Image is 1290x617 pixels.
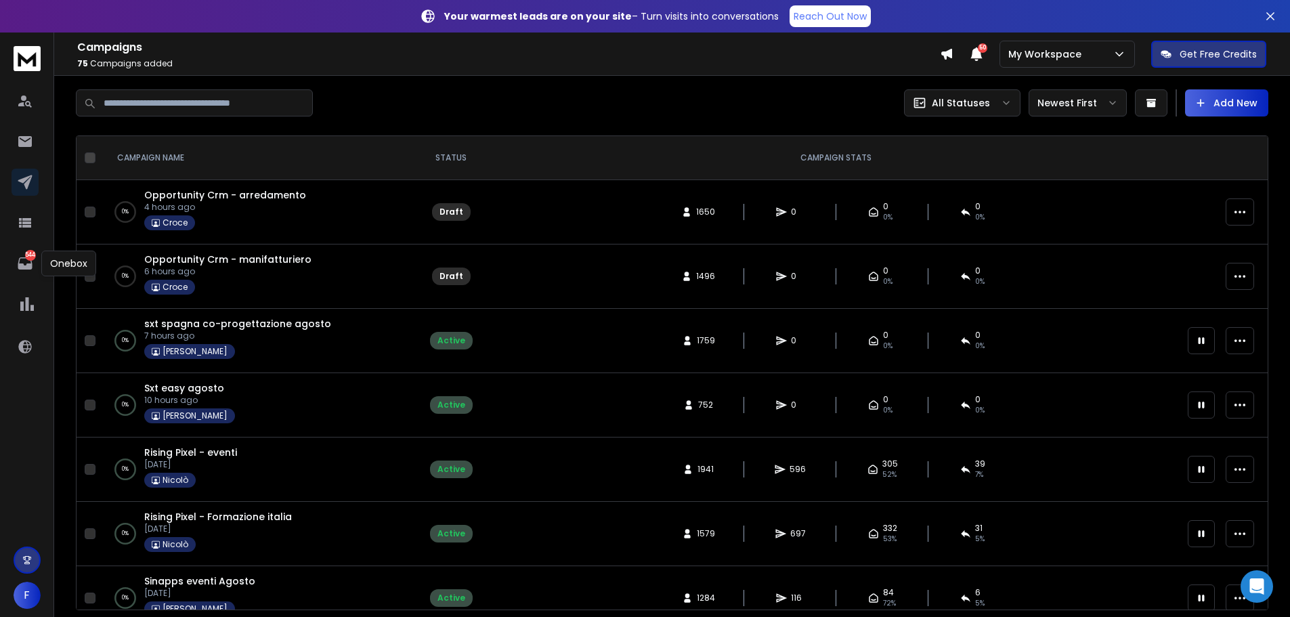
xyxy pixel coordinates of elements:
div: Draft [439,207,463,217]
div: Onebox [41,251,96,276]
th: CAMPAIGN NAME [101,136,410,180]
p: All Statuses [932,96,990,110]
a: Sinapps eventi Agosto [144,574,255,588]
span: 1284 [697,593,715,603]
span: 0 [883,394,888,405]
th: CAMPAIGN STATS [492,136,1180,180]
span: 1941 [697,464,714,475]
button: Add New [1185,89,1268,116]
p: 0 % [122,205,129,219]
span: 7 % [975,469,983,480]
span: 0 [975,201,981,212]
span: 0 [791,207,804,217]
div: Active [437,528,465,539]
button: F [14,582,41,609]
span: 0 [791,271,804,282]
p: Get Free Credits [1180,47,1257,61]
div: Active [437,464,465,475]
span: 5 % [975,534,985,545]
span: 6 [975,587,981,598]
span: 1496 [696,271,715,282]
span: 0 [883,330,888,341]
a: Opportunity Crm - manifatturiero [144,253,311,266]
span: 596 [790,464,806,475]
span: 116 [791,593,804,603]
p: Nicolò [163,475,188,486]
p: Reach Out Now [794,9,867,23]
p: 0 % [122,270,129,283]
button: Get Free Credits [1151,41,1266,68]
a: Opportunity Crm - arredamento [144,188,306,202]
span: 697 [790,528,806,539]
a: sxt spagna co-progettazione agosto [144,317,331,331]
p: Croce [163,282,188,293]
span: 1759 [697,335,715,346]
p: 544 [25,250,36,261]
th: STATUS [410,136,492,180]
span: 1579 [697,528,715,539]
span: 0 [975,394,981,405]
div: Active [437,593,465,603]
p: [PERSON_NAME] [163,410,228,421]
p: 0 % [122,463,129,476]
span: 0% [883,341,893,352]
span: 0% [975,341,985,352]
span: 0% [975,276,985,287]
span: 0% [975,405,985,416]
img: logo [14,46,41,71]
p: 6 hours ago [144,266,311,277]
td: 0%Sxt easy agosto10 hours ago[PERSON_NAME] [101,373,410,438]
p: Nicolò [163,539,188,550]
p: [DATE] [144,524,292,534]
p: 0 % [122,334,129,347]
p: [PERSON_NAME] [163,346,228,357]
a: Reach Out Now [790,5,871,27]
span: 31 [975,523,983,534]
p: 4 hours ago [144,202,306,213]
span: 0 [791,400,804,410]
span: 84 [883,587,894,598]
span: 0 [883,201,888,212]
span: 52 % [882,469,897,480]
span: 50 [978,43,987,53]
div: Open Intercom Messenger [1241,570,1273,603]
span: 0% [883,405,893,416]
p: [PERSON_NAME] [163,603,228,614]
span: 752 [698,400,713,410]
span: 75 [77,58,88,69]
p: 7 hours ago [144,331,331,341]
td: 0%Rising Pixel - eventi[DATE]Nicolò [101,438,410,502]
p: 0 % [122,527,129,540]
span: 332 [883,523,897,534]
span: 1650 [696,207,715,217]
a: Rising Pixel - eventi [144,446,237,459]
span: 0 [975,330,981,341]
a: Sxt easy agosto [144,381,224,395]
span: 53 % [883,534,897,545]
p: Campaigns added [77,58,940,69]
p: 0 % [122,591,129,605]
button: Newest First [1029,89,1127,116]
span: 0% [883,276,893,287]
div: Active [437,400,465,410]
p: – Turn visits into conversations [444,9,779,23]
span: 305 [882,459,898,469]
p: [DATE] [144,459,237,470]
strong: Your warmest leads are on your site [444,9,632,23]
td: 0%Rising Pixel - Formazione italia[DATE]Nicolò [101,502,410,566]
span: 39 [975,459,985,469]
div: Draft [439,271,463,282]
a: Rising Pixel - Formazione italia [144,510,292,524]
td: 0%Opportunity Crm - arredamento4 hours agoCroce [101,180,410,244]
span: 0% [975,212,985,223]
span: 0% [883,212,893,223]
span: 0 [883,265,888,276]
